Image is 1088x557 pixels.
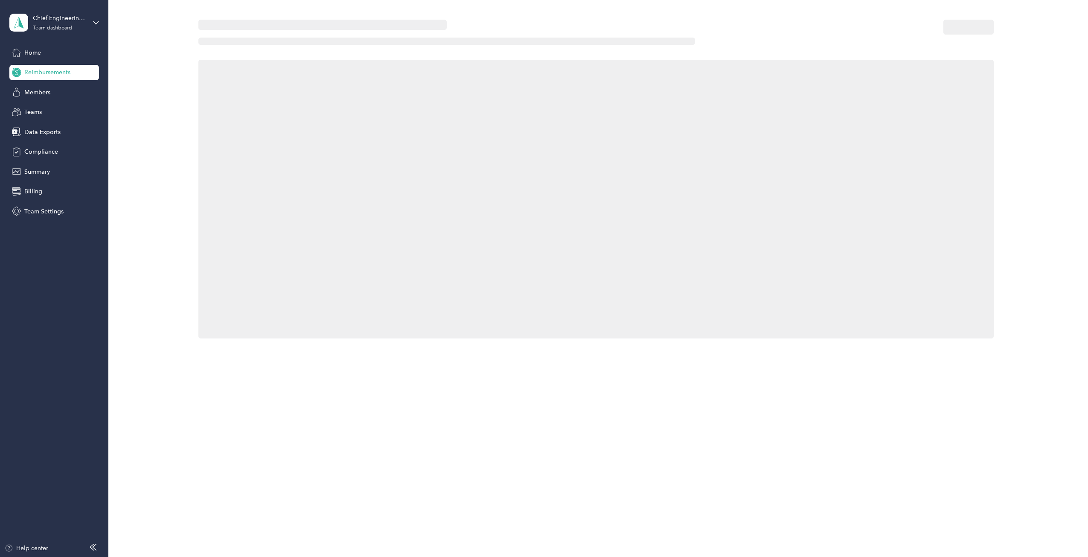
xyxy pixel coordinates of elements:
span: Reimbursements [24,68,70,77]
div: Team dashboard [33,26,72,31]
button: Help center [5,544,48,553]
span: Compliance [24,147,58,156]
span: Teams [24,108,42,117]
div: Chief Engineering PLLC [33,14,86,23]
span: Members [24,88,50,97]
span: Data Exports [24,128,61,137]
span: Summary [24,167,50,176]
iframe: Everlance-gr Chat Button Frame [1040,509,1088,557]
span: Home [24,48,41,57]
span: Team Settings [24,207,64,216]
span: Billing [24,187,42,196]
